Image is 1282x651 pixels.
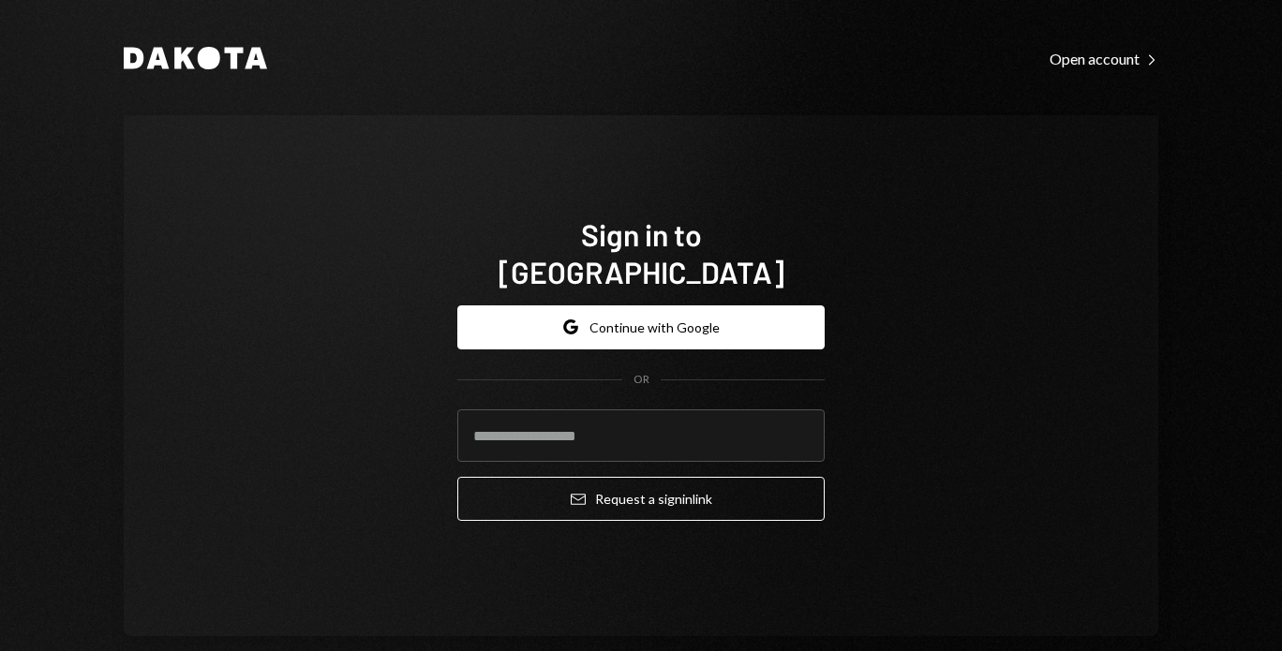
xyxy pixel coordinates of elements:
button: Continue with Google [457,305,825,349]
div: Open account [1050,50,1158,68]
h1: Sign in to [GEOGRAPHIC_DATA] [457,215,825,290]
a: Open account [1050,48,1158,68]
div: OR [634,372,649,388]
button: Request a signinlink [457,477,825,521]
